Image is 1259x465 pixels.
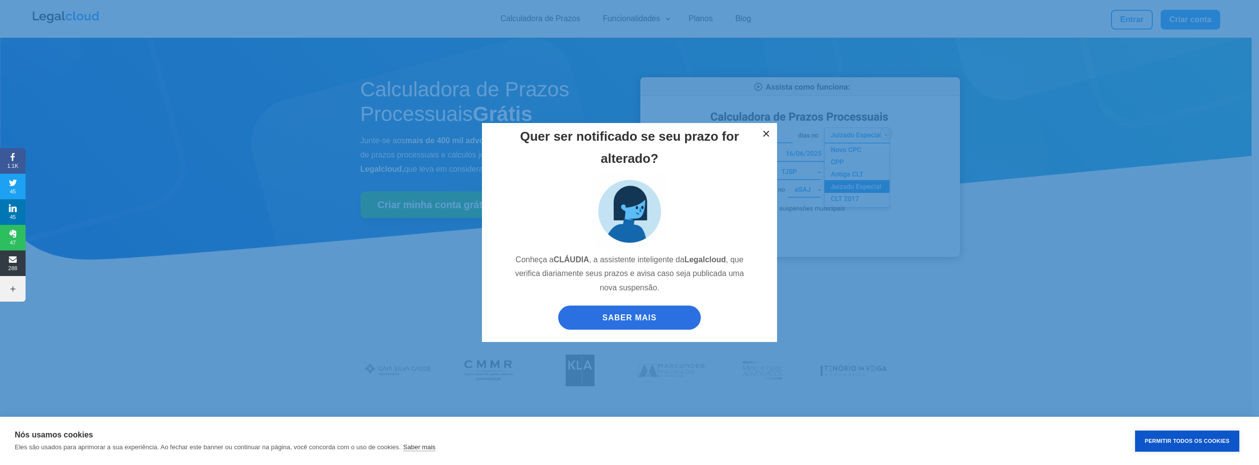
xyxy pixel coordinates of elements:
strong: Nós usamos cookies [15,431,93,439]
strong: CLÁUDIA [554,255,589,264]
a: Saber mais [403,443,436,451]
h2: Quer ser notificado se seu prazo for alterado? [509,125,750,174]
strong: Legalcloud [685,255,726,264]
p: Eles são usados para aprimorar a sua experiência. Ao fechar este banner ou continuar na página, v... [15,443,401,451]
p: Conheça a , a assistente inteligente da , que verifica diariamente seus prazos e avisa caso seja ... [509,253,750,303]
button: × [755,123,777,145]
button: Permitir Todos os Cookies [1135,431,1239,452]
a: SABER MAIS [558,306,701,330]
img: claudia_assistente [593,174,666,248]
